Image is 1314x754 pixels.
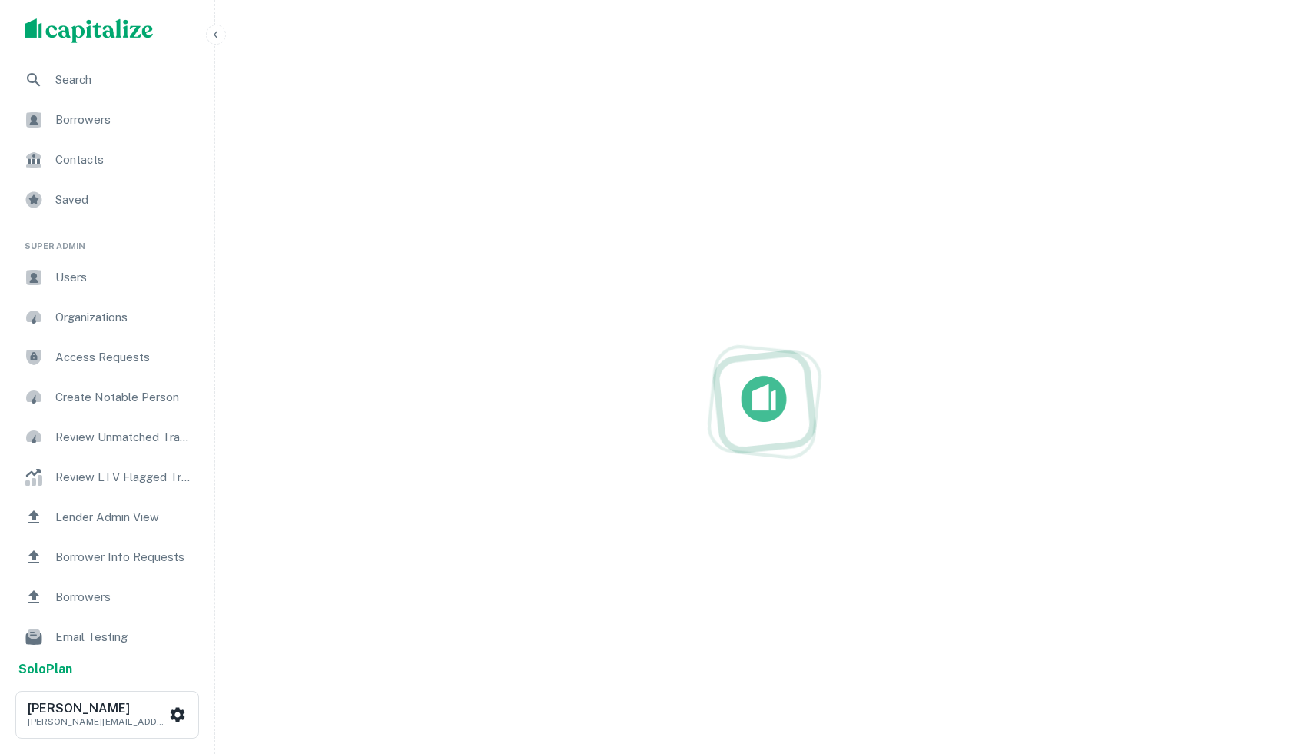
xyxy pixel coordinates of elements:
span: Borrower Info Requests [55,548,193,566]
a: Lender Admin View [12,499,202,536]
span: Review Unmatched Transactions [55,428,193,447]
a: Borrower Info Requests [12,539,202,576]
a: Borrowers [12,101,202,138]
img: capitalize-logo.png [25,18,154,43]
span: Access Requests [55,348,193,367]
a: Organizations [12,299,202,336]
strong: Solo Plan [18,662,72,676]
a: Borrowers [12,579,202,616]
a: SoloPlan [18,660,72,679]
span: Review LTV Flagged Transactions [55,468,193,487]
iframe: Chat Widget [1237,631,1314,705]
a: Email Testing [12,619,202,656]
a: Review LTV Flagged Transactions [12,459,202,496]
a: Users [12,259,202,296]
span: Create Notable Person [55,388,193,407]
button: [PERSON_NAME][PERSON_NAME][EMAIL_ADDRESS][PERSON_NAME][DOMAIN_NAME] [15,691,199,739]
span: Lender Admin View [55,508,193,526]
a: Review Unmatched Transactions [12,419,202,456]
span: Saved [55,191,193,209]
a: Search [12,61,202,98]
span: Search [55,71,193,89]
span: Organizations [55,308,193,327]
a: Access Requests [12,339,202,376]
a: Contacts [12,141,202,178]
p: [PERSON_NAME][EMAIL_ADDRESS][PERSON_NAME][DOMAIN_NAME] [28,715,166,729]
li: Super Admin [12,221,202,259]
a: Create Notable Person [12,379,202,416]
a: Saved [12,181,202,218]
h6: [PERSON_NAME] [28,703,166,715]
span: Users [55,268,193,287]
span: Email Testing [55,628,193,646]
span: Borrowers [55,588,193,606]
span: Contacts [55,151,193,169]
span: Borrowers [55,111,193,129]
